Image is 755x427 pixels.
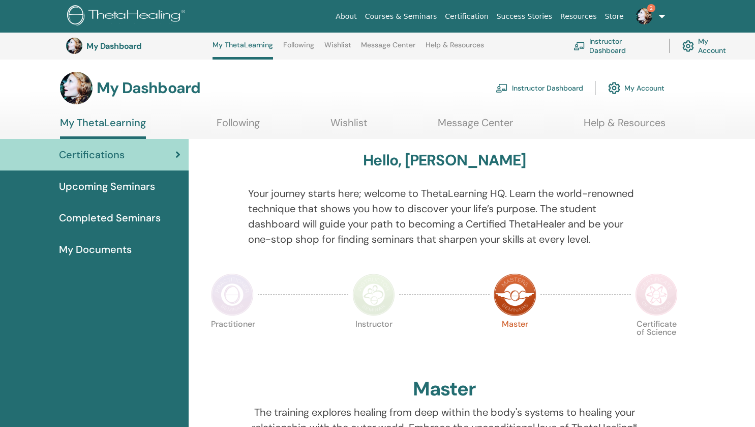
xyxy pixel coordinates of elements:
[66,38,82,54] img: default.jpg
[213,41,273,60] a: My ThetaLearning
[59,179,155,194] span: Upcoming Seminars
[211,320,254,363] p: Practitioner
[573,35,657,57] a: Instructor Dashboard
[283,41,314,57] a: Following
[647,4,655,12] span: 2
[60,72,93,104] img: default.jpg
[413,378,476,401] h2: Master
[682,38,694,54] img: cog.svg
[438,117,513,136] a: Message Center
[352,320,395,363] p: Instructor
[361,7,441,26] a: Courses & Seminars
[496,83,508,93] img: chalkboard-teacher.svg
[494,320,536,363] p: Master
[426,41,484,57] a: Help & Resources
[211,273,254,316] img: Practitioner
[97,79,200,97] h3: My Dashboard
[635,273,678,316] img: Certificate of Science
[573,42,585,50] img: chalkboard-teacher.svg
[584,117,666,136] a: Help & Resources
[331,7,360,26] a: About
[352,273,395,316] img: Instructor
[217,117,260,136] a: Following
[248,186,641,247] p: Your journey starts here; welcome to ThetaLearning HQ. Learn the world-renowned technique that sh...
[361,41,415,57] a: Message Center
[67,5,189,28] img: logo.png
[59,210,161,225] span: Completed Seminars
[608,79,620,97] img: cog.svg
[493,7,556,26] a: Success Stories
[363,151,526,169] h3: Hello, [PERSON_NAME]
[59,242,132,257] span: My Documents
[635,320,678,363] p: Certificate of Science
[330,117,368,136] a: Wishlist
[496,77,583,99] a: Instructor Dashboard
[86,41,188,51] h3: My Dashboard
[324,41,351,57] a: Wishlist
[441,7,492,26] a: Certification
[601,7,628,26] a: Store
[59,147,125,162] span: Certifications
[682,35,736,57] a: My Account
[556,7,601,26] a: Resources
[60,117,146,139] a: My ThetaLearning
[494,273,536,316] img: Master
[636,8,652,24] img: default.jpg
[608,77,665,99] a: My Account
